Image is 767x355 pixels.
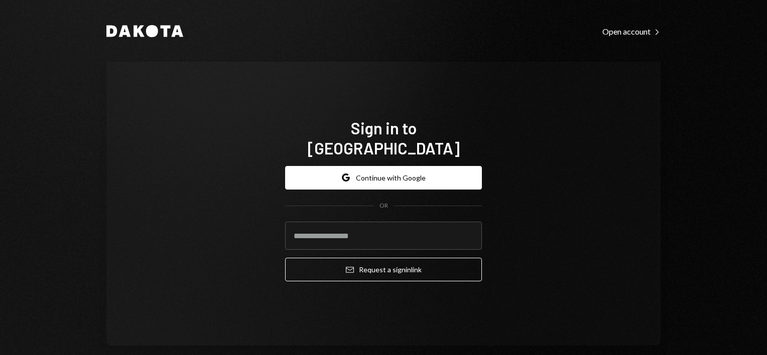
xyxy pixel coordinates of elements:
[602,26,661,37] a: Open account
[285,166,482,190] button: Continue with Google
[285,258,482,281] button: Request a signinlink
[285,118,482,158] h1: Sign in to [GEOGRAPHIC_DATA]
[379,202,388,210] div: OR
[602,27,661,37] div: Open account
